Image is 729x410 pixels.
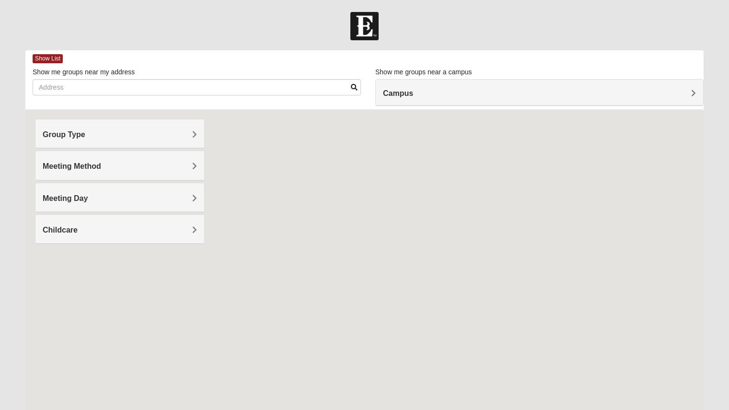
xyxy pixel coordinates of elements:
input: Address [33,79,361,95]
span: Campus [383,89,413,97]
div: Group Type [35,119,204,148]
span: Show List [33,54,63,63]
div: Campus [376,80,703,105]
span: Group Type [43,130,85,139]
img: Church of Eleven22 Logo [350,12,379,40]
div: Meeting Method [35,151,204,179]
span: Childcare [43,226,78,234]
span: Meeting Day [43,194,88,202]
label: Show me groups near a campus [375,67,472,77]
div: Childcare [35,215,204,243]
span: Meeting Method [43,162,101,170]
div: Meeting Day [35,183,204,211]
label: Show me groups near my address [33,67,135,77]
